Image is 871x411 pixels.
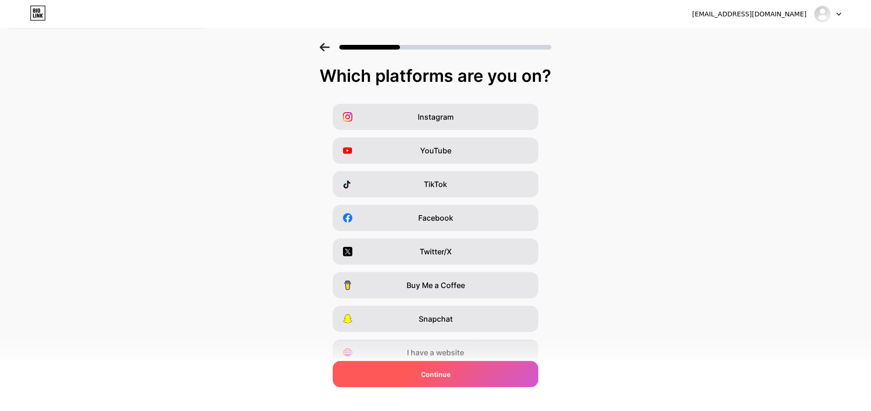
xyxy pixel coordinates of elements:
span: Twitter/X [420,246,452,257]
div: [EMAIL_ADDRESS][DOMAIN_NAME] [692,9,807,19]
span: Buy Me a Coffee [407,280,465,291]
span: TikTok [424,179,447,190]
span: Instagram [418,111,454,123]
span: Snapchat [419,313,453,324]
span: I have a website [407,347,464,358]
div: Which platforms are you on? [9,66,862,85]
span: Facebook [418,212,453,224]
span: Continue [421,369,450,379]
img: timeexchange [814,5,831,23]
span: YouTube [420,145,451,156]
